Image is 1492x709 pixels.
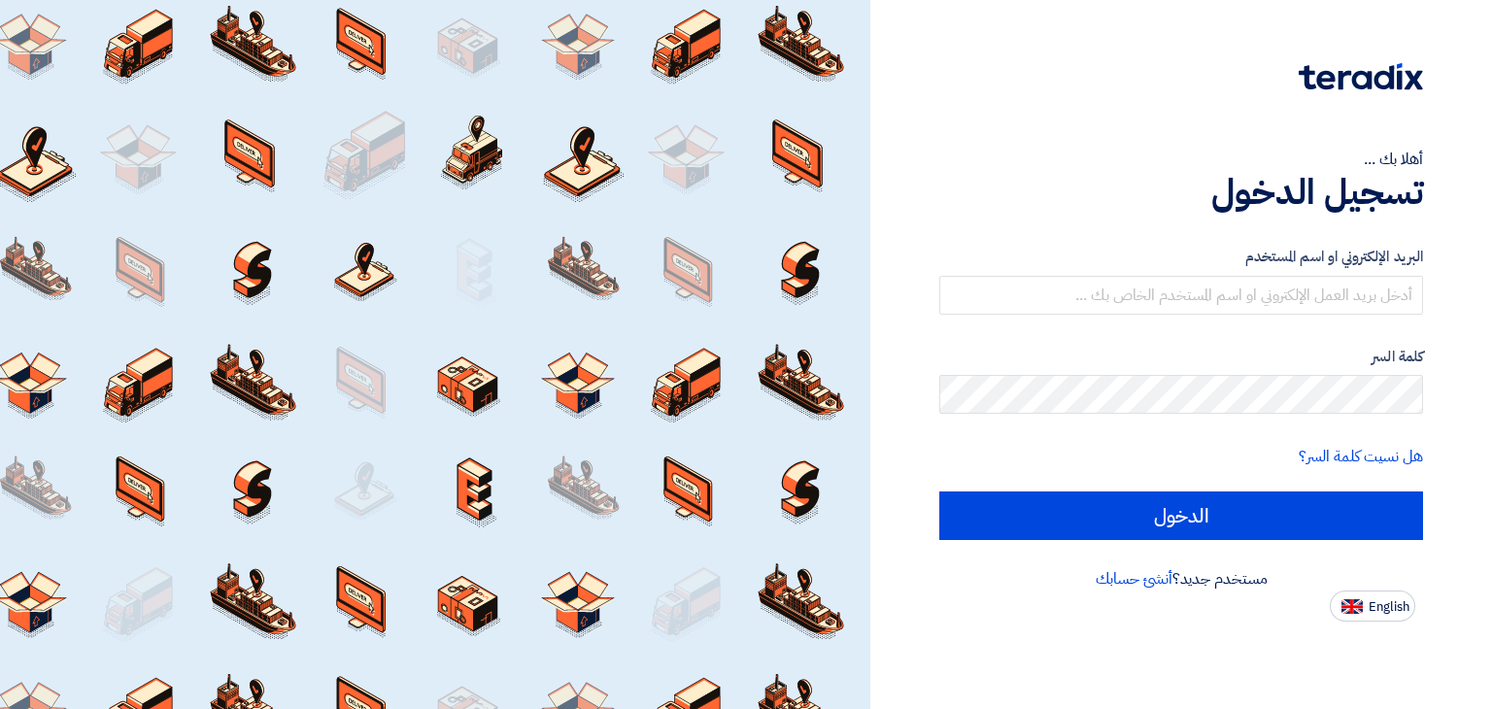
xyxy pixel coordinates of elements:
[1096,567,1172,591] a: أنشئ حسابك
[939,276,1423,315] input: أدخل بريد العمل الإلكتروني او اسم المستخدم الخاص بك ...
[939,148,1423,171] div: أهلا بك ...
[939,246,1423,268] label: البريد الإلكتروني او اسم المستخدم
[939,171,1423,214] h1: تسجيل الدخول
[939,491,1423,540] input: الدخول
[1299,445,1423,468] a: هل نسيت كلمة السر؟
[1299,63,1423,90] img: Teradix logo
[939,346,1423,368] label: كلمة السر
[1330,591,1415,622] button: English
[939,567,1423,591] div: مستخدم جديد؟
[1341,599,1363,614] img: en-US.png
[1369,600,1409,614] span: English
